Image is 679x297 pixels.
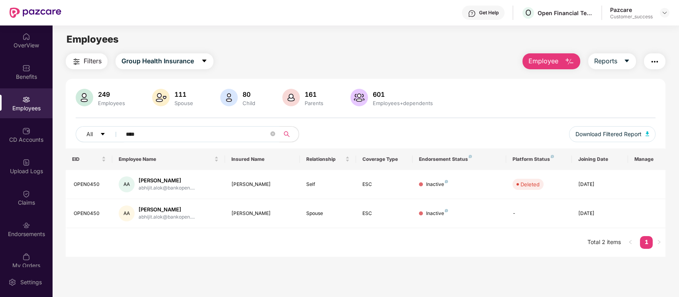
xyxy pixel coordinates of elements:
th: Manage [628,148,665,170]
img: svg+xml;base64,PHN2ZyBpZD0iU2V0dGluZy0yMHgyMCIgeG1sbnM9Imh0dHA6Ly93d3cudzMub3JnLzIwMDAvc3ZnIiB3aW... [8,278,16,286]
th: Relationship [300,148,356,170]
div: ESC [362,210,406,217]
button: right [653,236,665,249]
span: EID [72,156,100,162]
span: caret-down [624,58,630,65]
div: Pazcare [610,6,653,14]
img: svg+xml;base64,PHN2ZyBpZD0iSG9tZSIgeG1sbnM9Imh0dHA6Ly93d3cudzMub3JnLzIwMDAvc3ZnIiB3aWR0aD0iMjAiIG... [22,33,30,41]
div: [DATE] [578,181,622,188]
img: svg+xml;base64,PHN2ZyB4bWxucz0iaHR0cDovL3d3dy53My5vcmcvMjAwMC9zdmciIHdpZHRoPSIyNCIgaGVpZ2h0PSIyNC... [650,57,659,66]
div: Customer_success [610,14,653,20]
img: svg+xml;base64,PHN2ZyBpZD0iRHJvcGRvd24tMzJ4MzIiIHhtbG5zPSJodHRwOi8vd3d3LnczLm9yZy8yMDAwL3N2ZyIgd2... [661,10,668,16]
th: Insured Name [225,148,300,170]
div: [DATE] [578,210,622,217]
span: right [657,240,661,244]
div: Endorsement Status [419,156,500,162]
img: svg+xml;base64,PHN2ZyB4bWxucz0iaHR0cDovL3d3dy53My5vcmcvMjAwMC9zdmciIHdpZHRoPSI4IiBoZWlnaHQ9IjgiIH... [551,155,554,158]
span: Download Filtered Report [575,130,642,139]
div: Get Help [479,10,499,16]
img: svg+xml;base64,PHN2ZyB4bWxucz0iaHR0cDovL3d3dy53My5vcmcvMjAwMC9zdmciIHhtbG5zOnhsaW5rPSJodHRwOi8vd3... [646,131,650,136]
span: caret-down [201,58,207,65]
span: All [86,130,93,139]
div: Employees [96,100,127,106]
div: 80 [241,90,257,98]
img: svg+xml;base64,PHN2ZyB4bWxucz0iaHR0cDovL3d3dy53My5vcmcvMjAwMC9zdmciIHdpZHRoPSI4IiBoZWlnaHQ9IjgiIH... [445,180,448,183]
img: svg+xml;base64,PHN2ZyBpZD0iTXlfT3JkZXJzIiBkYXRhLW5hbWU9Ik15IE9yZGVycyIgeG1sbnM9Imh0dHA6Ly93d3cudz... [22,253,30,261]
img: svg+xml;base64,PHN2ZyB4bWxucz0iaHR0cDovL3d3dy53My5vcmcvMjAwMC9zdmciIHhtbG5zOnhsaW5rPSJodHRwOi8vd3... [220,89,238,106]
img: svg+xml;base64,PHN2ZyBpZD0iRW5kb3JzZW1lbnRzIiB4bWxucz0iaHR0cDovL3d3dy53My5vcmcvMjAwMC9zdmciIHdpZH... [22,221,30,229]
img: svg+xml;base64,PHN2ZyB4bWxucz0iaHR0cDovL3d3dy53My5vcmcvMjAwMC9zdmciIHhtbG5zOnhsaW5rPSJodHRwOi8vd3... [152,89,170,106]
img: svg+xml;base64,PHN2ZyB4bWxucz0iaHR0cDovL3d3dy53My5vcmcvMjAwMC9zdmciIHdpZHRoPSIyNCIgaGVpZ2h0PSIyNC... [72,57,81,66]
li: Previous Page [624,236,637,249]
div: [PERSON_NAME] [231,181,294,188]
td: - [506,199,572,228]
button: Allcaret-down [76,126,124,142]
div: abhijit.alok@bankopen.... [139,213,195,221]
img: svg+xml;base64,PHN2ZyBpZD0iQ2xhaW0iIHhtbG5zPSJodHRwOi8vd3d3LnczLm9yZy8yMDAwL3N2ZyIgd2lkdGg9IjIwIi... [22,190,30,198]
div: [PERSON_NAME] [231,210,294,217]
span: Employee Name [119,156,212,162]
span: close-circle [270,131,275,138]
button: Reportscaret-down [588,53,636,69]
img: svg+xml;base64,PHN2ZyB4bWxucz0iaHR0cDovL3d3dy53My5vcmcvMjAwMC9zdmciIHdpZHRoPSI4IiBoZWlnaHQ9IjgiIH... [445,209,448,212]
img: New Pazcare Logo [10,8,61,18]
th: Joining Date [572,148,628,170]
span: search [279,131,295,137]
span: close-circle [270,131,275,136]
div: Platform Status [513,156,566,162]
div: Child [241,100,257,106]
div: Spouse [306,210,350,217]
th: EID [66,148,113,170]
span: Employee [528,56,558,66]
li: Next Page [653,236,665,249]
div: Inactive [426,181,448,188]
li: Total 2 items [587,236,621,249]
img: svg+xml;base64,PHN2ZyBpZD0iRW1wbG95ZWVzIiB4bWxucz0iaHR0cDovL3d3dy53My5vcmcvMjAwMC9zdmciIHdpZHRoPS... [22,96,30,104]
div: OPEN0450 [74,210,106,217]
div: Inactive [426,210,448,217]
span: Relationship [306,156,344,162]
div: [PERSON_NAME] [139,206,195,213]
img: svg+xml;base64,PHN2ZyBpZD0iSGVscC0zMngzMiIgeG1sbnM9Imh0dHA6Ly93d3cudzMub3JnLzIwMDAvc3ZnIiB3aWR0aD... [468,10,476,18]
div: AA [119,205,135,221]
span: Filters [84,56,102,66]
button: Employee [522,53,580,69]
th: Employee Name [112,148,225,170]
div: 161 [303,90,325,98]
div: 249 [96,90,127,98]
div: abhijit.alok@bankopen.... [139,184,195,192]
div: Settings [18,278,44,286]
div: Parents [303,100,325,106]
span: caret-down [100,131,106,138]
button: left [624,236,637,249]
img: svg+xml;base64,PHN2ZyBpZD0iVXBsb2FkX0xvZ3MiIGRhdGEtbmFtZT0iVXBsb2FkIExvZ3MiIHhtbG5zPSJodHRwOi8vd3... [22,158,30,166]
img: svg+xml;base64,PHN2ZyBpZD0iQmVuZWZpdHMiIHhtbG5zPSJodHRwOi8vd3d3LnczLm9yZy8yMDAwL3N2ZyIgd2lkdGg9Ij... [22,64,30,72]
span: left [628,240,633,244]
div: Open Financial Technologies Private Limited [538,9,593,17]
li: 1 [640,236,653,249]
button: Download Filtered Report [569,126,656,142]
img: svg+xml;base64,PHN2ZyB4bWxucz0iaHR0cDovL3d3dy53My5vcmcvMjAwMC9zdmciIHhtbG5zOnhsaW5rPSJodHRwOi8vd3... [350,89,368,106]
img: svg+xml;base64,PHN2ZyB4bWxucz0iaHR0cDovL3d3dy53My5vcmcvMjAwMC9zdmciIHhtbG5zOnhsaW5rPSJodHRwOi8vd3... [282,89,300,106]
div: 111 [173,90,195,98]
div: [PERSON_NAME] [139,177,195,184]
div: Employees+dependents [371,100,434,106]
button: Group Health Insurancecaret-down [115,53,213,69]
span: O [525,8,531,18]
div: Deleted [521,180,540,188]
div: 601 [371,90,434,98]
span: Employees [67,33,119,45]
span: Group Health Insurance [121,56,194,66]
div: Spouse [173,100,195,106]
img: svg+xml;base64,PHN2ZyB4bWxucz0iaHR0cDovL3d3dy53My5vcmcvMjAwMC9zdmciIHhtbG5zOnhsaW5rPSJodHRwOi8vd3... [565,57,574,66]
div: OPEN0450 [74,181,106,188]
div: AA [119,176,135,192]
img: svg+xml;base64,PHN2ZyB4bWxucz0iaHR0cDovL3d3dy53My5vcmcvMjAwMC9zdmciIHdpZHRoPSI4IiBoZWlnaHQ9IjgiIH... [469,155,472,158]
th: Coverage Type [356,148,412,170]
img: svg+xml;base64,PHN2ZyB4bWxucz0iaHR0cDovL3d3dy53My5vcmcvMjAwMC9zdmciIHhtbG5zOnhsaW5rPSJodHRwOi8vd3... [76,89,93,106]
div: ESC [362,181,406,188]
button: Filters [66,53,108,69]
div: Self [306,181,350,188]
span: Reports [594,56,617,66]
a: 1 [640,236,653,248]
